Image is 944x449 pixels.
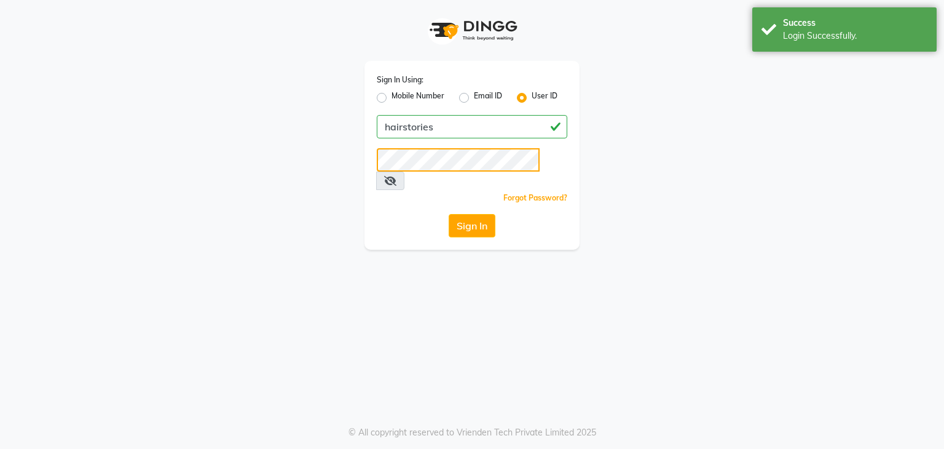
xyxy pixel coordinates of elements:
[503,193,567,202] a: Forgot Password?
[474,90,502,105] label: Email ID
[377,148,540,172] input: Username
[783,17,927,30] div: Success
[783,30,927,42] div: Login Successfully.
[449,214,495,237] button: Sign In
[377,74,423,85] label: Sign In Using:
[391,90,444,105] label: Mobile Number
[532,90,557,105] label: User ID
[377,115,567,138] input: Username
[423,12,521,49] img: logo1.svg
